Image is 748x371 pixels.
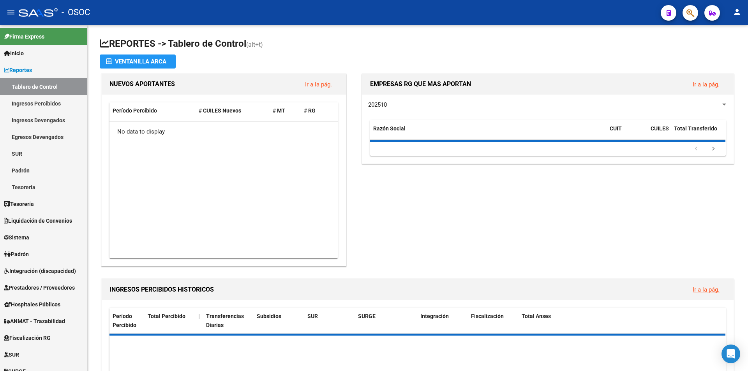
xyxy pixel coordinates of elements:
datatable-header-cell: Total Percibido [145,308,195,334]
datatable-header-cell: CUIT [607,120,647,146]
datatable-header-cell: Transferencias Diarias [203,308,254,334]
datatable-header-cell: Fiscalización [468,308,519,334]
span: Período Percibido [113,313,136,328]
mat-icon: person [732,7,742,17]
span: | [198,313,200,319]
datatable-header-cell: Período Percibido [109,308,145,334]
a: Ir a la pág. [693,286,720,293]
span: # CUILES Nuevos [199,107,241,114]
span: Padrón [4,250,29,258]
datatable-header-cell: Total Transferido [671,120,725,146]
span: 202510 [368,101,387,108]
span: Liquidación de Convenios [4,216,72,225]
span: Firma Express [4,32,44,41]
span: Total Anses [522,313,551,319]
span: ANMAT - Trazabilidad [4,317,65,325]
a: Ir a la pág. [305,81,332,88]
span: Tesorería [4,200,34,208]
datatable-header-cell: | [195,308,203,334]
mat-icon: menu [6,7,16,17]
span: SUR [307,313,318,319]
span: Prestadores / Proveedores [4,283,75,292]
a: Ir a la pág. [693,81,720,88]
datatable-header-cell: SURGE [355,308,417,334]
datatable-header-cell: # RG [301,102,332,119]
span: EMPRESAS RG QUE MAS APORTAN [370,80,471,88]
a: go to previous page [689,145,704,153]
span: # MT [273,107,285,114]
h1: REPORTES -> Tablero de Control [100,37,736,51]
button: Ir a la pág. [299,77,338,91]
button: Ventanilla ARCA [100,55,176,69]
span: Integración (discapacidad) [4,267,76,275]
span: CUIT [610,125,622,132]
datatable-header-cell: Razón Social [370,120,607,146]
span: CUILES [651,125,669,132]
span: - OSOC [62,4,90,21]
datatable-header-cell: # CUILES Nuevos [196,102,270,119]
a: go to next page [706,145,721,153]
span: Inicio [4,49,24,58]
span: SUR [4,350,19,359]
span: Integración [420,313,449,319]
span: Reportes [4,66,32,74]
span: Subsidios [257,313,281,319]
span: NUEVOS APORTANTES [109,80,175,88]
datatable-header-cell: Período Percibido [109,102,196,119]
span: Fiscalización [471,313,504,319]
span: Transferencias Diarias [206,313,244,328]
span: Total Percibido [148,313,185,319]
span: INGRESOS PERCIBIDOS HISTORICOS [109,286,214,293]
datatable-header-cell: SUR [304,308,355,334]
span: Sistema [4,233,29,242]
span: Fiscalización RG [4,334,51,342]
span: Total Transferido [674,125,717,132]
span: (alt+t) [246,41,263,48]
datatable-header-cell: CUILES [647,120,671,146]
button: Ir a la pág. [686,77,726,91]
span: Hospitales Públicos [4,300,60,309]
datatable-header-cell: Integración [417,308,468,334]
div: Open Intercom Messenger [722,345,740,363]
button: Ir a la pág. [686,282,726,297]
datatable-header-cell: Total Anses [519,308,720,334]
datatable-header-cell: # MT [270,102,301,119]
datatable-header-cell: Subsidios [254,308,304,334]
span: SURGE [358,313,376,319]
span: Razón Social [373,125,406,132]
span: Período Percibido [113,107,157,114]
div: No data to display [109,122,338,141]
span: # RG [304,107,316,114]
div: Ventanilla ARCA [106,55,169,69]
